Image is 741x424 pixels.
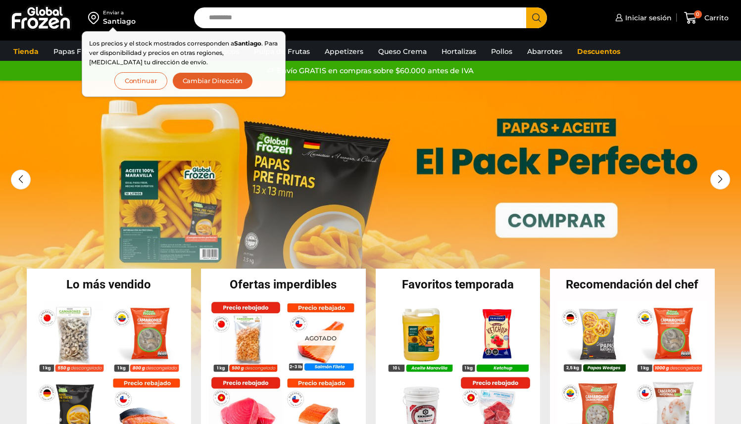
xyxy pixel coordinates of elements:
button: Continuar [114,72,167,90]
a: Iniciar sesión [613,8,672,28]
a: Tienda [8,42,44,61]
p: Agotado [298,330,344,345]
div: Enviar a [103,9,136,16]
span: Carrito [702,13,729,23]
button: Cambiar Dirección [172,72,253,90]
a: Hortalizas [437,42,481,61]
a: 0 Carrito [682,6,731,30]
a: Pollos [486,42,517,61]
div: Previous slide [11,170,31,189]
h2: Lo más vendido [27,279,192,290]
img: address-field-icon.svg [88,9,103,26]
a: Appetizers [320,42,368,61]
a: Papas Fritas [49,42,101,61]
h2: Ofertas imperdibles [201,279,366,290]
p: Los precios y el stock mostrados corresponden a . Para ver disponibilidad y precios en otras regi... [89,39,278,67]
a: Queso Crema [373,42,432,61]
button: Search button [526,7,547,28]
span: Iniciar sesión [623,13,672,23]
strong: Santiago [234,40,261,47]
h2: Favoritos temporada [376,279,541,290]
div: Next slide [710,170,730,189]
a: Abarrotes [522,42,567,61]
div: Santiago [103,16,136,26]
span: 0 [694,10,702,18]
h2: Recomendación del chef [550,279,715,290]
a: Descuentos [572,42,625,61]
